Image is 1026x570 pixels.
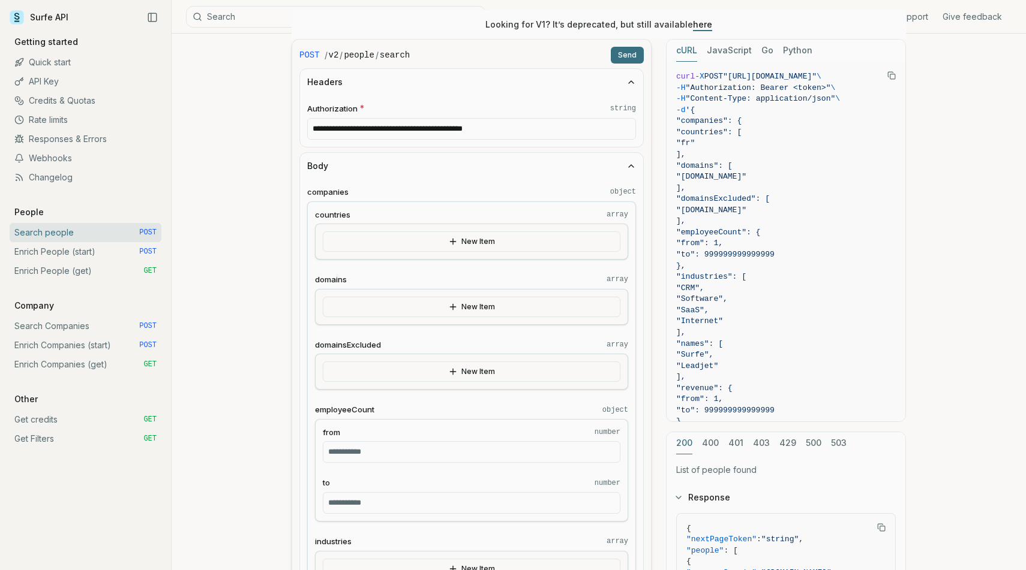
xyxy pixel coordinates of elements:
[872,518,890,536] button: Copy Text
[676,350,713,359] span: "Surfe",
[806,432,821,454] button: 500
[676,183,686,192] span: ],
[686,557,691,566] span: {
[676,83,686,92] span: -H
[143,8,161,26] button: Collapse Sidebar
[611,47,644,64] button: Send
[676,394,723,403] span: "from": 1,
[299,49,320,61] span: POST
[676,306,709,315] span: "SaaS",
[676,432,692,454] button: 200
[707,40,752,62] button: JavaScript
[143,415,157,424] span: GET
[686,83,831,92] span: "Authorization: Bearer <token>"
[676,128,742,137] span: "countries": [
[340,49,343,61] span: /
[323,477,330,488] span: to
[676,417,681,426] span: }
[676,261,686,270] span: },
[139,228,157,237] span: POST
[835,94,840,103] span: \
[676,250,775,259] span: "to": 999999999999999
[10,168,161,187] a: Changelog
[307,186,349,198] span: companies
[10,261,161,281] a: Enrich People (get) GET
[676,228,760,237] span: "employeeCount": {
[139,340,157,350] span: POST
[779,432,796,454] button: 429
[676,206,746,215] span: "[DOMAIN_NAME]"
[676,172,746,181] span: "[DOMAIN_NAME]"
[10,110,161,129] a: Rate limits
[10,206,49,218] p: People
[10,316,161,336] a: Search Companies POST
[10,36,83,48] p: Getting started
[607,210,628,219] code: array
[10,429,161,448] a: Get Filters GET
[676,194,770,203] span: "domainsExcluded": [
[676,150,686,159] span: ],
[676,161,733,170] span: "domains": [
[761,40,773,62] button: Go
[595,427,620,437] code: number
[10,8,68,26] a: Surfe API
[724,546,737,555] span: : [
[676,72,695,81] span: curl
[676,138,695,147] span: "fr"
[693,19,712,29] a: here
[323,231,620,252] button: New Item
[300,69,643,95] button: Headers
[676,239,723,248] span: "from": 1,
[676,216,686,225] span: ],
[676,316,723,325] span: "Internet"
[676,464,896,476] p: List of people found
[695,72,704,81] span: -X
[307,103,358,114] span: Authorization
[831,432,847,454] button: 503
[686,524,691,533] span: {
[676,406,775,415] span: "to": 999999999999999
[323,427,340,438] span: from
[323,297,620,317] button: New Item
[10,149,161,168] a: Webhooks
[595,478,620,488] code: number
[186,6,486,28] button: Search⌘K
[676,339,723,348] span: "names": [
[610,187,636,197] code: object
[10,223,161,242] a: Search people POST
[10,336,161,355] a: Enrich Companies (start) POST
[753,432,770,454] button: 403
[676,384,733,393] span: "revenue": {
[300,153,643,179] button: Body
[676,105,686,114] span: -d
[676,40,697,62] button: cURL
[676,294,728,303] span: "Software",
[943,11,1002,23] a: Give feedback
[485,19,712,31] p: Looking for V1? It’s deprecated, but still available
[704,72,723,81] span: POST
[10,355,161,374] a: Enrich Companies (get) GET
[139,321,157,331] span: POST
[380,49,410,61] code: search
[676,272,746,281] span: "industries": [
[686,105,695,114] span: '{
[676,116,742,125] span: "companies": {
[143,360,157,369] span: GET
[686,546,724,555] span: "people"
[761,535,799,544] span: "string"
[830,83,835,92] span: \
[10,393,43,405] p: Other
[323,361,620,382] button: New Item
[607,275,628,284] code: array
[344,49,374,61] code: people
[728,432,743,454] button: 401
[896,11,928,23] a: Support
[610,104,636,113] code: string
[315,404,374,415] span: employeeCount
[757,535,761,544] span: :
[143,266,157,276] span: GET
[315,536,352,547] span: industries
[667,482,905,513] button: Response
[607,536,628,546] code: array
[676,94,686,103] span: -H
